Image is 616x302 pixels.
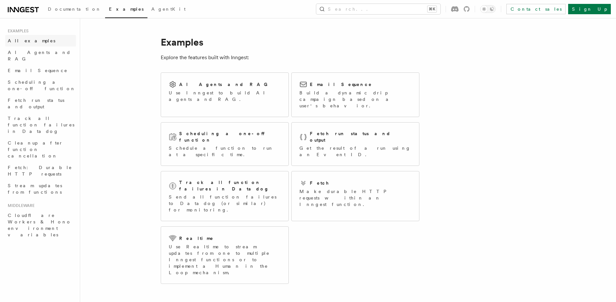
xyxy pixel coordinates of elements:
button: Toggle dark mode [480,5,496,13]
span: Examples [5,28,28,34]
h1: Examples [161,36,419,48]
span: Fetch: Durable HTTP requests [8,165,72,177]
a: FetchMake durable HTTP requests within an Inngest function. [291,171,419,221]
span: Cleanup after function cancellation [8,140,63,158]
a: All examples [5,35,76,47]
a: Email Sequence [5,65,76,76]
a: Stream updates from functions [5,180,76,198]
span: Stream updates from functions [8,183,62,195]
p: Explore the features built with Inngest: [161,53,419,62]
kbd: ⌘K [427,6,437,12]
a: Sign Up [568,4,611,14]
a: Scheduling a one-off functionSchedule a function to run at a specific time. [161,122,289,166]
a: Track all function failures in DatadogSend all function failures to Datadog (or similar) for moni... [161,171,289,221]
a: AI Agents and RAGUse Inngest to build AI agents and RAG. [161,72,289,117]
span: Email Sequence [8,68,68,73]
a: Examples [105,2,147,18]
a: Fetch run status and outputGet the result of a run using an Event ID. [291,122,419,166]
p: Use Realtime to stream updates from one to multiple Inngest functions or to implement a Human in ... [169,243,281,276]
h2: Realtime [179,235,214,242]
span: AI Agents and RAG [8,50,71,61]
p: Schedule a function to run at a specific time. [169,145,281,158]
span: All examples [8,38,55,43]
span: Middleware [5,203,35,208]
span: Cloudflare Workers & Hono environment variables [8,213,71,237]
a: Fetch run status and output [5,94,76,113]
a: Email SequenceBuild a dynamic drip campaign based on a user's behavior. [291,72,419,117]
a: Fetch: Durable HTTP requests [5,162,76,180]
p: Build a dynamic drip campaign based on a user's behavior. [299,90,411,109]
span: Track all function failures in Datadog [8,116,74,134]
p: Get the result of a run using an Event ID. [299,145,411,158]
span: Scheduling a one-off function [8,80,76,91]
h2: Scheduling a one-off function [179,130,281,143]
p: Send all function failures to Datadog (or similar) for monitoring. [169,194,281,213]
a: Cloudflare Workers & Hono environment variables [5,210,76,241]
span: Fetch run status and output [8,98,64,109]
p: Use Inngest to build AI agents and RAG. [169,90,281,102]
a: Documentation [44,2,105,17]
h2: Fetch [310,180,330,186]
h2: Fetch run status and output [310,130,411,143]
span: Documentation [48,6,101,12]
button: Search...⌘K [316,4,440,14]
h2: AI Agents and RAG [179,81,271,88]
span: Examples [109,6,144,12]
h2: Email Sequence [310,81,372,88]
span: AgentKit [151,6,186,12]
a: Cleanup after function cancellation [5,137,76,162]
a: RealtimeUse Realtime to stream updates from one to multiple Inngest functions or to implement a H... [161,226,289,284]
a: Scheduling a one-off function [5,76,76,94]
p: Make durable HTTP requests within an Inngest function. [299,188,411,208]
a: AI Agents and RAG [5,47,76,65]
a: Track all function failures in Datadog [5,113,76,137]
a: AgentKit [147,2,189,17]
a: Contact sales [506,4,566,14]
h2: Track all function failures in Datadog [179,179,281,192]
